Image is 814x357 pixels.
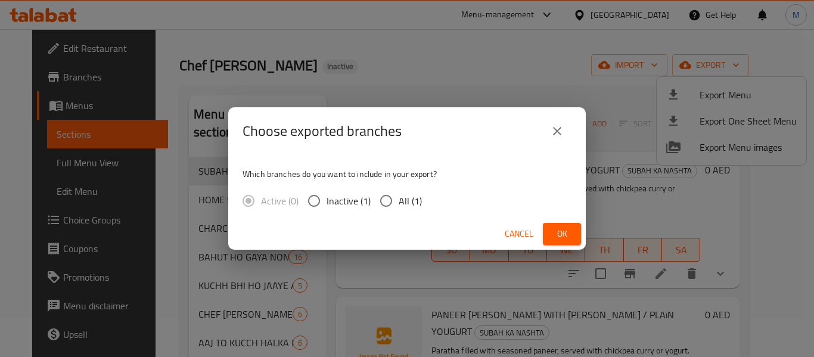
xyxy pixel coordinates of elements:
[399,194,422,208] span: All (1)
[500,223,538,245] button: Cancel
[505,226,533,241] span: Cancel
[543,223,581,245] button: Ok
[543,117,571,145] button: close
[552,226,571,241] span: Ok
[243,122,402,141] h2: Choose exported branches
[327,194,371,208] span: Inactive (1)
[261,194,299,208] span: Active (0)
[243,168,571,180] p: Which branches do you want to include in your export?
